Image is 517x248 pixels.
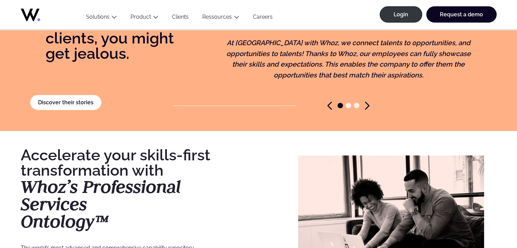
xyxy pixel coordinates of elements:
strong: transformation with [21,161,163,179]
a: Login [380,6,422,23]
p: Don’t listen to our clients, you might get jealous. [30,15,192,61]
span: Previous slide [327,102,332,110]
a: Ressources [202,14,232,20]
a: Clients [165,14,195,23]
span: Go to slide 1 [338,103,343,108]
a: Product [131,14,151,20]
strong: Ontology™ [21,210,109,232]
button: Solutions [79,14,124,23]
p: At [GEOGRAPHIC_DATA] with Whoz, we connect talents to opportunities, and opportunities to talents... [217,38,480,81]
strong: Whoz’s Professional Services [21,175,181,215]
a: Careers [246,14,279,23]
iframe: Chatbot [472,203,507,238]
strong: Accelerate your skills-first [21,146,210,164]
button: Ressources [195,14,246,23]
a: Request a demo [426,6,497,23]
span: Go to slide 3 [354,103,359,108]
span: Next slide [365,102,369,110]
span: Go to slide 2 [346,103,351,108]
button: Product [124,14,165,23]
a: Discover their stories [30,95,102,110]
